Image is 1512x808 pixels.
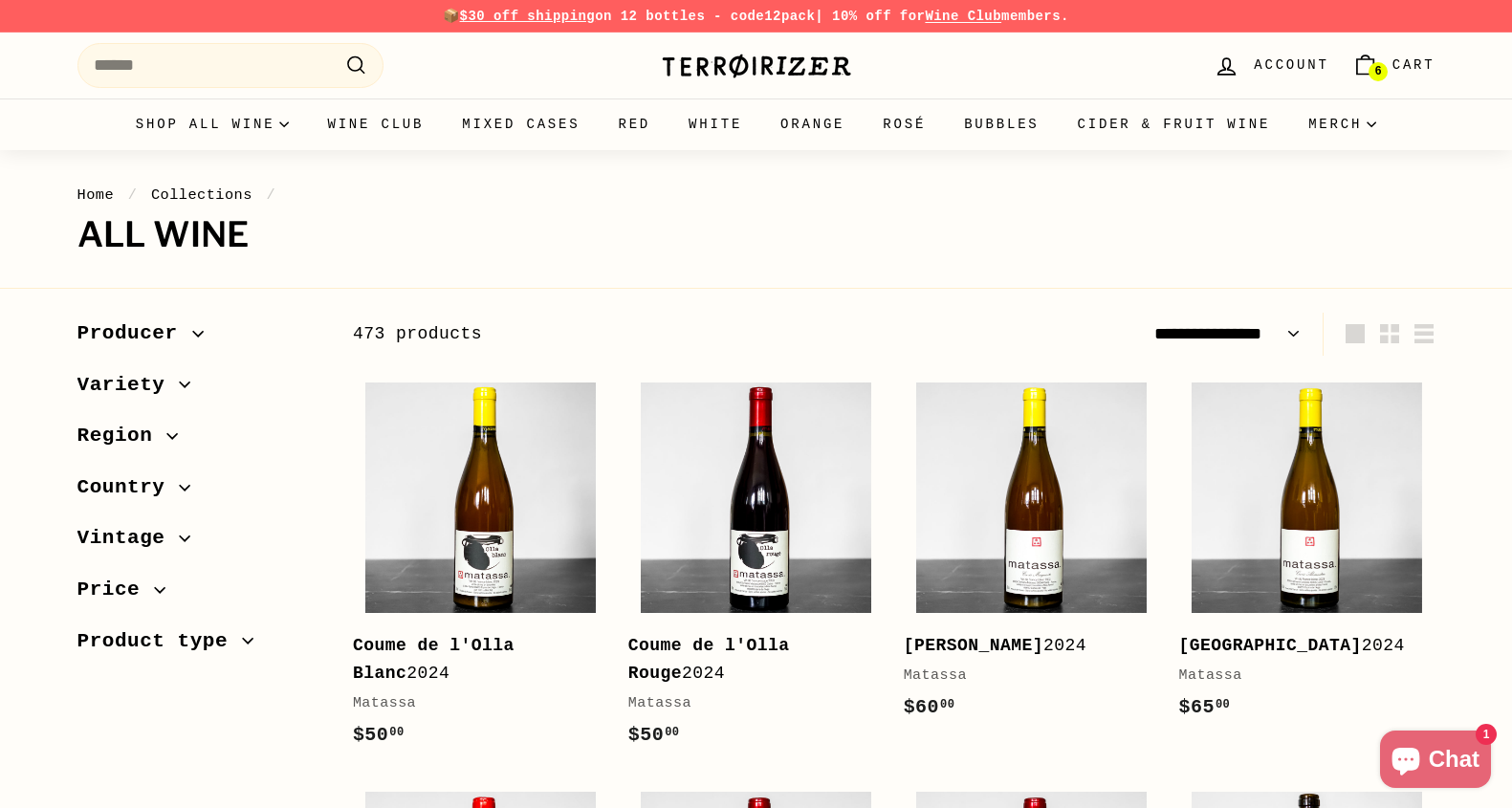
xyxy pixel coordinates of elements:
summary: Shop all wine [117,98,309,150]
span: / [123,186,142,204]
a: Rosé [864,98,945,150]
span: Cart [1392,55,1435,76]
span: 6 [1374,65,1381,78]
sup: 00 [940,698,954,711]
span: Product type [77,625,243,658]
sup: 00 [389,726,404,739]
button: Variety [77,364,322,416]
button: Producer [77,313,322,364]
div: 2024 [628,632,866,688]
div: Matassa [1179,665,1416,688]
b: [PERSON_NAME] [904,636,1043,655]
a: Cart [1341,37,1447,94]
a: Coume de l'Olla Blanc2024Matassa [353,370,609,770]
div: Matassa [904,665,1141,688]
a: Orange [761,98,864,150]
span: Region [77,420,167,452]
summary: Merch [1289,98,1395,150]
a: Red [599,98,669,150]
p: 📦 on 12 bottles - code | 10% off for members. [77,6,1435,27]
a: White [669,98,761,150]
span: $30 off shipping [460,9,596,24]
div: 473 products [353,320,894,348]
sup: 00 [1216,698,1230,711]
div: 2024 [353,632,590,688]
b: Coume de l'Olla Rouge [628,636,790,683]
a: Coume de l'Olla Rouge2024Matassa [628,370,885,770]
a: Collections [151,186,252,204]
span: Account [1254,55,1328,76]
a: Cider & Fruit Wine [1059,98,1290,150]
div: 2024 [904,632,1141,660]
h1: All wine [77,216,1435,254]
a: [GEOGRAPHIC_DATA]2024Matassa [1179,370,1435,742]
button: Product type [77,621,322,672]
a: Home [77,186,115,204]
span: Price [77,574,155,606]
a: Bubbles [945,98,1058,150]
div: Matassa [628,692,866,715]
a: Wine Club [308,98,443,150]
a: Mixed Cases [443,98,599,150]
nav: breadcrumbs [77,184,1435,207]
a: Wine Club [925,9,1001,24]
button: Vintage [77,517,322,569]
span: Country [77,471,180,504]
a: Account [1202,37,1340,94]
div: Primary [39,98,1474,150]
span: $60 [904,696,955,718]
span: Vintage [77,522,180,555]
b: [GEOGRAPHIC_DATA] [1179,636,1362,655]
a: [PERSON_NAME]2024Matassa [904,370,1160,742]
div: Matassa [353,692,590,715]
span: Producer [77,317,192,350]
span: $65 [1179,696,1231,718]
button: Price [77,569,322,621]
span: $50 [353,724,405,746]
span: $50 [628,724,680,746]
inbox-online-store-chat: Shopify online store chat [1374,731,1497,793]
button: Country [77,467,322,518]
button: Region [77,415,322,467]
sup: 00 [665,726,679,739]
span: / [262,186,281,204]
div: 2024 [1179,632,1416,660]
b: Coume de l'Olla Blanc [353,636,515,683]
span: Variety [77,369,180,402]
strong: 12pack [764,9,815,24]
